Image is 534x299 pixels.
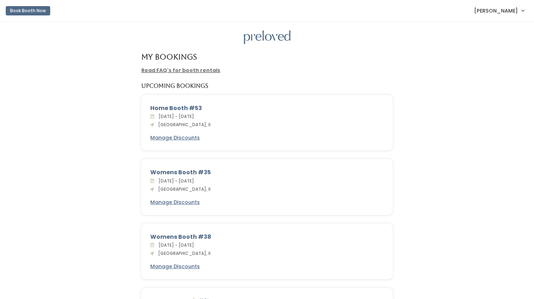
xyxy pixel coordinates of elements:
button: Book Booth Now [6,6,50,15]
span: [GEOGRAPHIC_DATA], Il [155,250,211,256]
a: Manage Discounts [150,199,200,206]
span: [DATE] - [DATE] [156,242,194,248]
u: Manage Discounts [150,134,200,141]
span: [GEOGRAPHIC_DATA], Il [155,122,211,128]
h4: My Bookings [141,53,197,61]
a: Book Booth Now [6,3,50,19]
span: [DATE] - [DATE] [156,113,194,119]
a: Manage Discounts [150,134,200,142]
span: [DATE] - [DATE] [156,178,194,184]
a: Read FAQ's for booth rentals [141,67,220,74]
span: [PERSON_NAME] [474,7,518,15]
div: Home Booth #53 [150,104,384,113]
a: [PERSON_NAME] [467,3,531,18]
a: Manage Discounts [150,263,200,270]
div: Womens Booth #38 [150,233,384,241]
h5: Upcoming Bookings [141,83,208,89]
img: preloved logo [244,30,290,44]
div: Womens Booth #35 [150,168,384,177]
span: [GEOGRAPHIC_DATA], Il [155,186,211,192]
